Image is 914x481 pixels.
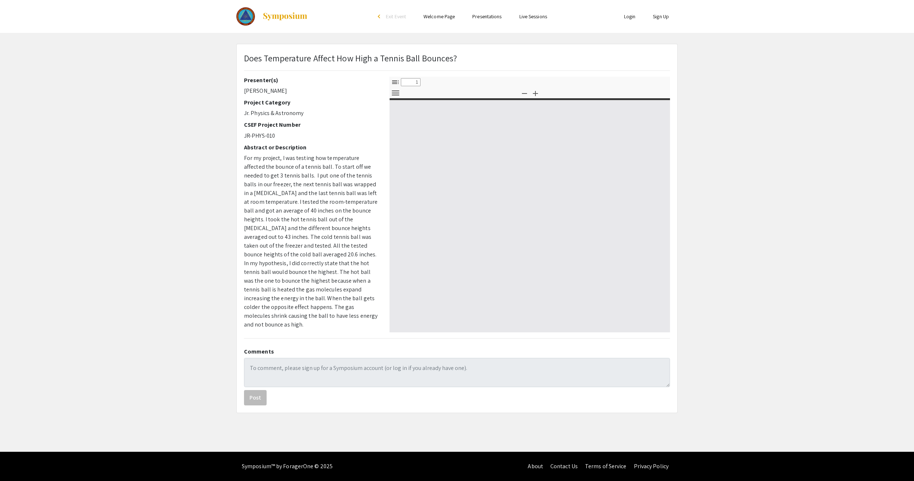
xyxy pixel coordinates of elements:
a: Contact Us [550,462,578,470]
a: Terms of Service [585,462,627,470]
input: Page [401,78,421,86]
button: Zoom In [529,88,542,98]
img: Symposium by ForagerOne [262,12,308,21]
a: Privacy Policy [634,462,669,470]
button: Zoom Out [518,88,531,98]
h2: CSEF Project Number [244,121,379,128]
p: Does Temperature Affect How High a Tennis Ball Bounces? [244,51,457,65]
p: [PERSON_NAME] [244,87,379,95]
span: Exit Event [386,13,406,20]
h2: Abstract or Description [244,144,379,151]
a: The 2023 Colorado Science & Engineering Fair [236,7,308,26]
p: JR-PHYS-010 [244,131,379,140]
div: Symposium™ by ForagerOne © 2025 [242,452,333,481]
a: Welcome Page [423,13,455,20]
button: Toggle Sidebar [389,77,402,87]
img: The 2023 Colorado Science & Engineering Fair [236,7,255,26]
button: Tools [389,88,402,98]
h2: Project Category [244,99,379,106]
button: Post [244,390,267,405]
a: Sign Up [653,13,669,20]
span: For my project, I was testing how temperature affected the bounce of a tennis ball. To start off ... [244,154,377,328]
div: arrow_back_ios [378,14,382,19]
a: About [528,462,543,470]
a: Login [624,13,636,20]
h2: Presenter(s) [244,77,379,84]
a: Live Sessions [519,13,547,20]
a: Presentations [472,13,501,20]
p: Jr. Physics & Astronomy [244,109,379,118]
h2: Comments [244,348,670,355]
